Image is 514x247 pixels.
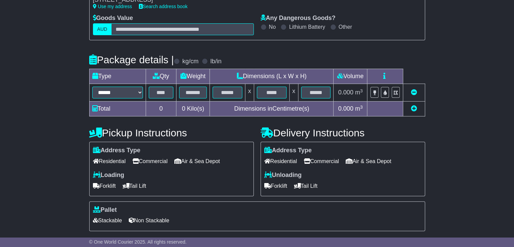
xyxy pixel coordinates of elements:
a: Search address book [139,4,188,9]
td: Type [89,69,146,84]
span: Commercial [132,156,168,166]
span: Non Stackable [129,215,169,226]
td: 0 [146,102,176,116]
span: Air & Sea Depot [174,156,220,166]
label: Lithium Battery [289,24,325,30]
td: x [245,84,254,102]
h4: Pickup Instructions [89,127,254,138]
td: Dimensions in Centimetre(s) [210,102,334,116]
span: Tail Lift [294,181,318,191]
label: Address Type [264,147,312,154]
a: Remove this item [411,89,417,96]
span: 0 [182,105,185,112]
td: Kilo(s) [176,102,210,116]
span: Stackable [93,215,122,226]
span: Forklift [93,181,116,191]
span: Air & Sea Depot [346,156,391,166]
label: Any Dangerous Goods? [261,15,336,22]
td: x [289,84,298,102]
label: Address Type [93,147,141,154]
td: Weight [176,69,210,84]
span: Residential [93,156,126,166]
td: Dimensions (L x W x H) [210,69,334,84]
td: Volume [334,69,367,84]
span: Commercial [304,156,339,166]
label: Pallet [93,206,117,214]
span: m [355,105,363,112]
sup: 3 [360,88,363,93]
label: AUD [93,23,112,35]
a: Use my address [93,4,132,9]
span: 0.000 [338,89,353,96]
h4: Package details | [89,54,174,65]
sup: 3 [360,105,363,110]
span: Tail Lift [123,181,146,191]
span: Forklift [264,181,287,191]
a: Add new item [411,105,417,112]
label: Other [339,24,352,30]
td: Qty [146,69,176,84]
label: Loading [93,172,124,179]
td: Total [89,102,146,116]
label: lb/in [210,58,221,65]
span: Residential [264,156,297,166]
span: m [355,89,363,96]
span: 0.000 [338,105,353,112]
h4: Delivery Instructions [261,127,425,138]
label: kg/cm [182,58,198,65]
label: Unloading [264,172,302,179]
label: No [269,24,276,30]
span: © One World Courier 2025. All rights reserved. [89,239,187,245]
label: Goods Value [93,15,133,22]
